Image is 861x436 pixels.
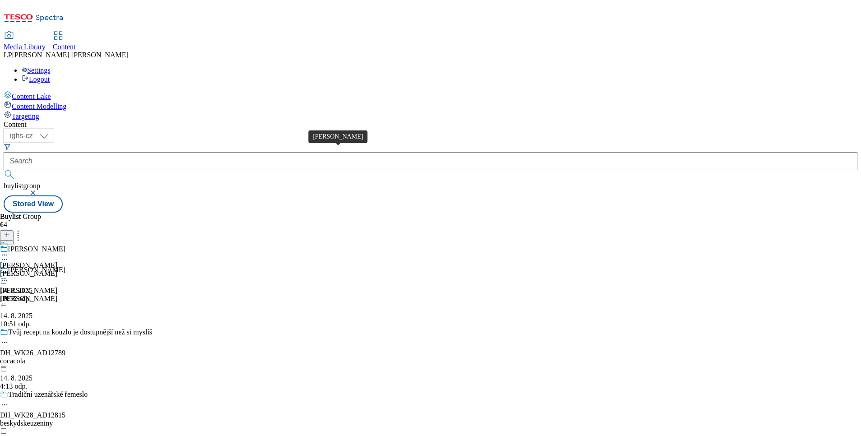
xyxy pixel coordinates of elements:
a: Content Modelling [4,101,857,111]
a: Content [53,32,76,51]
div: Content [4,121,857,129]
span: Media Library [4,43,46,51]
a: Logout [22,75,50,83]
a: Content Lake [4,91,857,101]
svg: Search Filters [4,143,11,150]
span: LP [4,51,12,59]
input: Search [4,152,857,170]
button: Stored View [4,195,63,213]
a: Targeting [4,111,857,121]
span: Content Lake [12,93,51,100]
div: Tradiční uzenářské řemeslo [8,390,88,399]
span: [PERSON_NAME] [PERSON_NAME] [12,51,129,59]
span: Content Modelling [12,102,66,110]
a: Settings [22,66,51,74]
a: Media Library [4,32,46,51]
span: Targeting [12,112,39,120]
div: Tvůj recept na kouzlo je dostupnější než si myslíš [8,328,152,336]
span: Content [53,43,76,51]
span: buylistgroup [4,182,40,190]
